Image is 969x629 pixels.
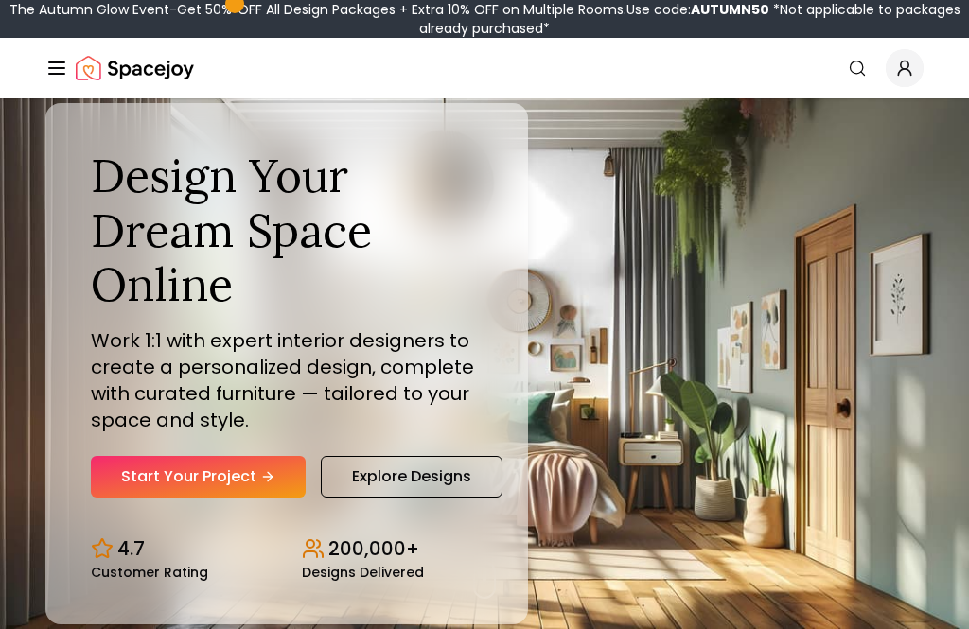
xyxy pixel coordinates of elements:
small: Customer Rating [91,566,208,579]
p: 200,000+ [328,535,419,562]
p: 4.7 [117,535,145,562]
h1: Design Your Dream Space Online [91,149,483,312]
small: Designs Delivered [302,566,424,579]
p: Work 1:1 with expert interior designers to create a personalized design, complete with curated fu... [91,327,483,433]
a: Start Your Project [91,456,306,498]
img: Spacejoy Logo [76,49,194,87]
a: Explore Designs [321,456,502,498]
nav: Global [45,38,924,98]
a: Spacejoy [76,49,194,87]
div: Design stats [91,520,483,579]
